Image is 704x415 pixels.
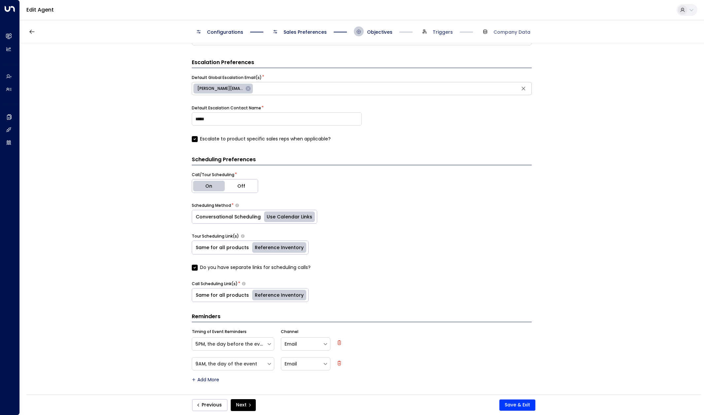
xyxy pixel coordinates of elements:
[242,282,246,286] button: Provide the links that the agent should share with leads to directly book calls either universall...
[193,84,253,94] div: [PERSON_NAME][EMAIL_ADDRESS][DOMAIN_NAME]
[433,29,453,35] span: Triggers
[235,203,239,207] button: Decide whether the agent should schedule tours or calls by providing options naturally within the...
[192,156,532,165] h3: Scheduling Preferences
[192,75,262,81] label: Default Global Escalation Email(s)
[192,172,234,178] label: Call/Tour Scheduling
[284,29,327,35] span: Sales Preferences
[192,329,247,335] label: Timing of Event Reminders
[499,399,535,411] button: Save & Exit
[493,29,530,35] span: Company Data
[192,233,239,239] label: Tour Scheduling Link(s)
[192,241,309,254] div: Platform
[192,135,331,142] label: Escalate to product specific sales reps when applicable?
[192,288,252,302] button: Same for all products
[241,234,245,238] button: Provide the links that the agent should share with leads to directly book tours, either universal...
[207,29,243,35] span: Configurations
[281,329,298,335] label: Channel
[225,179,258,193] button: Off
[264,210,317,223] button: Use Calendar Links
[193,86,247,92] span: [PERSON_NAME][EMAIL_ADDRESS][DOMAIN_NAME]
[192,288,309,302] div: Platform
[192,179,225,193] button: On
[192,399,227,411] button: Previous
[192,179,258,193] div: Platform
[192,210,317,224] div: Platform
[192,203,231,208] label: Scheduling Method
[192,281,238,287] label: Call Scheduling Link(s)
[192,58,532,68] h3: Escalation Preferences
[231,399,256,411] button: Next
[519,84,528,94] button: Clear
[192,264,311,271] label: Do you have separate links for scheduling calls?
[252,288,308,302] button: Reference Inventory
[192,313,532,322] h3: Reminders
[252,241,308,254] button: Reference Inventory
[367,29,392,35] span: Objectives
[26,6,54,14] a: Edit Agent
[192,377,219,382] button: Add More
[192,105,261,111] label: Default Escalation Contact Name
[192,241,252,254] button: Same for all products
[192,210,264,223] button: Conversational Scheduling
